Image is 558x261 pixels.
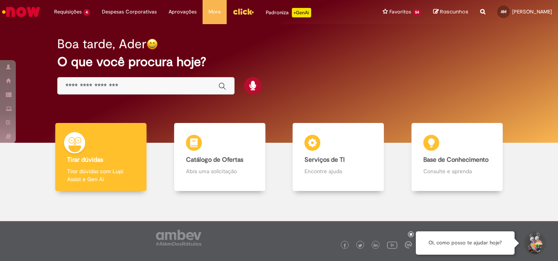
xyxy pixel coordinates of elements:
[67,156,103,164] b: Tirar dúvidas
[343,244,347,248] img: logo_footer_facebook.png
[423,156,488,164] b: Base de Conhecimento
[54,8,82,16] span: Requisições
[501,9,507,14] span: AM
[279,123,398,191] a: Serviços de TI Encontre ajuda
[156,230,201,246] img: logo_footer_ambev_rotulo_gray.png
[102,8,157,16] span: Despesas Corporativas
[233,6,254,17] img: click_logo_yellow_360x200.png
[423,167,491,175] p: Consulte e aprenda
[41,123,160,191] a: Tirar dúvidas Tirar dúvidas com Lupi Assist e Gen Ai
[169,8,197,16] span: Aprovações
[57,37,147,51] h2: Boa tarde, Ader
[292,8,311,17] p: +GenAi
[304,167,372,175] p: Encontre ajuda
[67,167,135,183] p: Tirar dúvidas com Lupi Assist e Gen Ai
[186,156,243,164] b: Catálogo de Ofertas
[374,243,378,248] img: logo_footer_linkedin.png
[389,8,411,16] span: Favoritos
[266,8,311,17] div: Padroniza
[440,8,468,15] span: Rascunhos
[398,123,517,191] a: Base de Conhecimento Consulte e aprenda
[83,9,90,16] span: 4
[160,123,279,191] a: Catálogo de Ofertas Abra uma solicitação
[186,167,254,175] p: Abra uma solicitação
[1,4,41,20] img: ServiceNow
[358,244,362,248] img: logo_footer_twitter.png
[147,38,158,50] img: happy-face.png
[387,240,397,250] img: logo_footer_youtube.png
[209,8,221,16] span: More
[416,231,515,255] div: Oi, como posso te ajudar hoje?
[512,8,552,15] span: [PERSON_NAME]
[413,9,421,16] span: 54
[304,156,345,164] b: Serviços de TI
[405,241,412,248] img: logo_footer_workplace.png
[57,55,501,69] h2: O que você procura hoje?
[433,8,468,16] a: Rascunhos
[522,231,546,255] button: Iniciar Conversa de Suporte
